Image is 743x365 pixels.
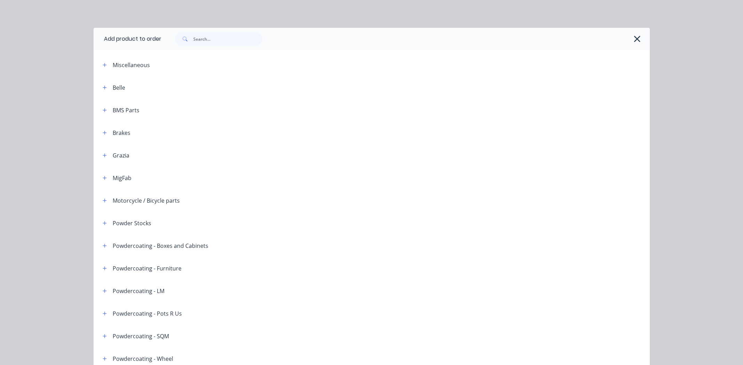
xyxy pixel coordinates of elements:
[113,287,164,295] div: Powdercoating - LM
[113,151,129,160] div: Grazia
[113,219,151,227] div: Powder Stocks
[113,242,208,250] div: Powdercoating - Boxes and Cabinets
[113,106,139,114] div: BMS Parts
[113,129,130,137] div: Brakes
[113,264,181,273] div: Powdercoating - Furniture
[113,83,125,92] div: Belle
[113,61,150,69] div: Miscellaneous
[113,332,169,340] div: Powdercoating - SQM
[113,355,173,363] div: Powdercoating - Wheel
[113,174,131,182] div: MigFab
[113,196,180,205] div: Motorcycle / Bicycle parts
[113,309,182,318] div: Powdercoating - Pots R Us
[94,28,161,50] div: Add product to order
[193,32,262,46] input: Search...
